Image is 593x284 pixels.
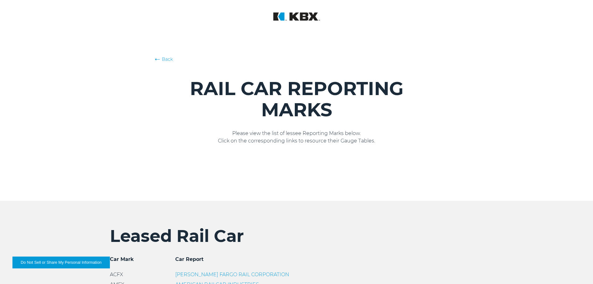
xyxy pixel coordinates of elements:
[273,12,320,21] img: KBX Logistics
[155,56,438,62] a: Back
[110,272,123,277] span: ACFX
[12,257,110,268] button: Do Not Sell or Share My Personal Information
[155,130,438,145] p: Please view the list of lessee Reporting Marks below. Click on the corresponding links to resourc...
[175,272,289,277] a: [PERSON_NAME] FARGO RAIL CORPORATION
[110,256,134,262] span: Car Mark
[155,78,438,120] h1: RAIL CAR REPORTING MARKS
[175,256,204,262] span: Car Report
[110,226,483,246] h2: Leased Rail Car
